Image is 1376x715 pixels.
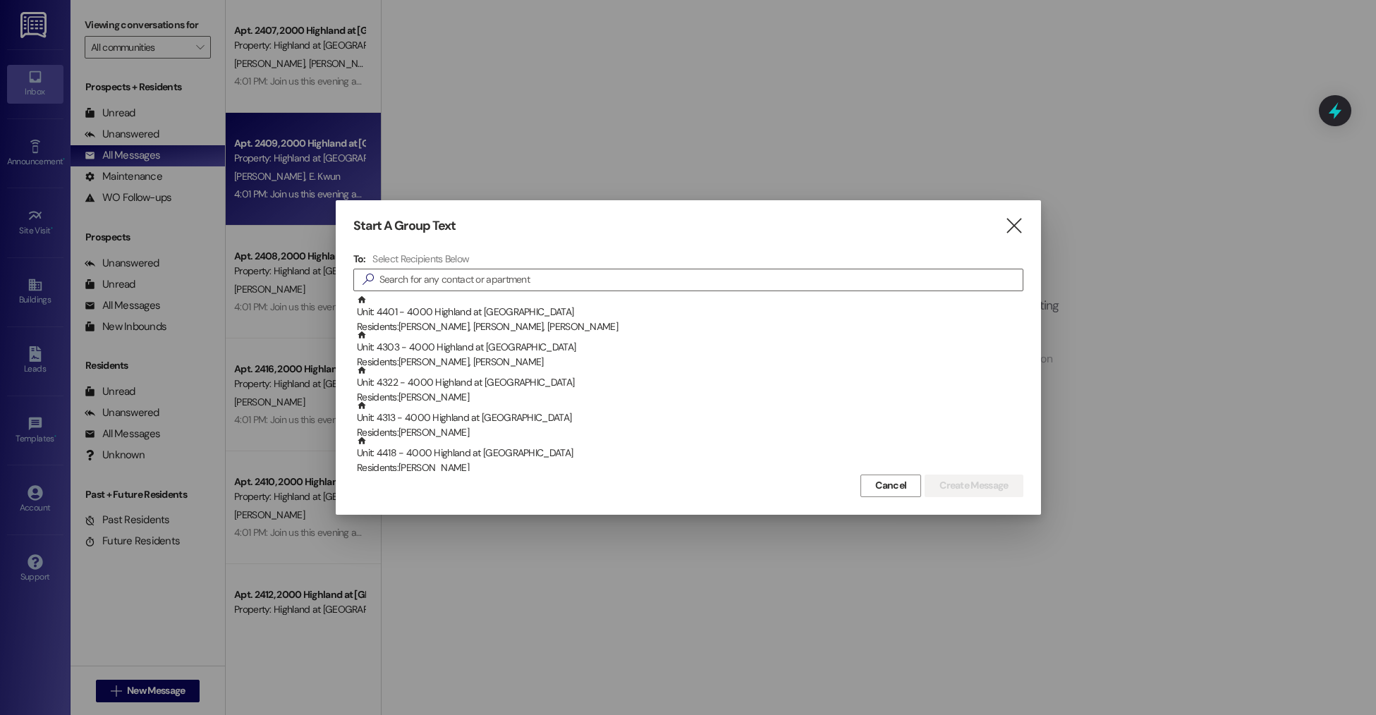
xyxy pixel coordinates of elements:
h3: To: [353,252,366,265]
div: Unit: 4401 - 4000 Highland at [GEOGRAPHIC_DATA]Residents:[PERSON_NAME], [PERSON_NAME], [PERSON_NAME] [353,295,1023,330]
i:  [357,272,379,287]
div: Residents: [PERSON_NAME] [357,390,1023,405]
div: Unit: 4322 - 4000 Highland at [GEOGRAPHIC_DATA]Residents:[PERSON_NAME] [353,365,1023,401]
input: Search for any contact or apartment [379,270,1023,290]
h3: Start A Group Text [353,218,456,234]
div: Unit: 4313 - 4000 Highland at [GEOGRAPHIC_DATA]Residents:[PERSON_NAME] [353,401,1023,436]
div: Unit: 4313 - 4000 Highland at [GEOGRAPHIC_DATA] [357,401,1023,441]
span: Cancel [875,478,906,493]
div: Residents: [PERSON_NAME], [PERSON_NAME], [PERSON_NAME] [357,319,1023,334]
div: Residents: [PERSON_NAME] [357,460,1023,475]
i:  [1004,219,1023,233]
div: Unit: 4401 - 4000 Highland at [GEOGRAPHIC_DATA] [357,295,1023,335]
button: Create Message [925,475,1023,497]
button: Cancel [860,475,921,497]
div: Unit: 4322 - 4000 Highland at [GEOGRAPHIC_DATA] [357,365,1023,405]
span: Create Message [939,478,1008,493]
div: Unit: 4303 - 4000 Highland at [GEOGRAPHIC_DATA]Residents:[PERSON_NAME], [PERSON_NAME] [353,330,1023,365]
div: Unit: 4303 - 4000 Highland at [GEOGRAPHIC_DATA] [357,330,1023,370]
div: Unit: 4418 - 4000 Highland at [GEOGRAPHIC_DATA]Residents:[PERSON_NAME] [353,436,1023,471]
div: Residents: [PERSON_NAME] [357,425,1023,440]
h4: Select Recipients Below [372,252,469,265]
div: Residents: [PERSON_NAME], [PERSON_NAME] [357,355,1023,369]
div: Unit: 4418 - 4000 Highland at [GEOGRAPHIC_DATA] [357,436,1023,476]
